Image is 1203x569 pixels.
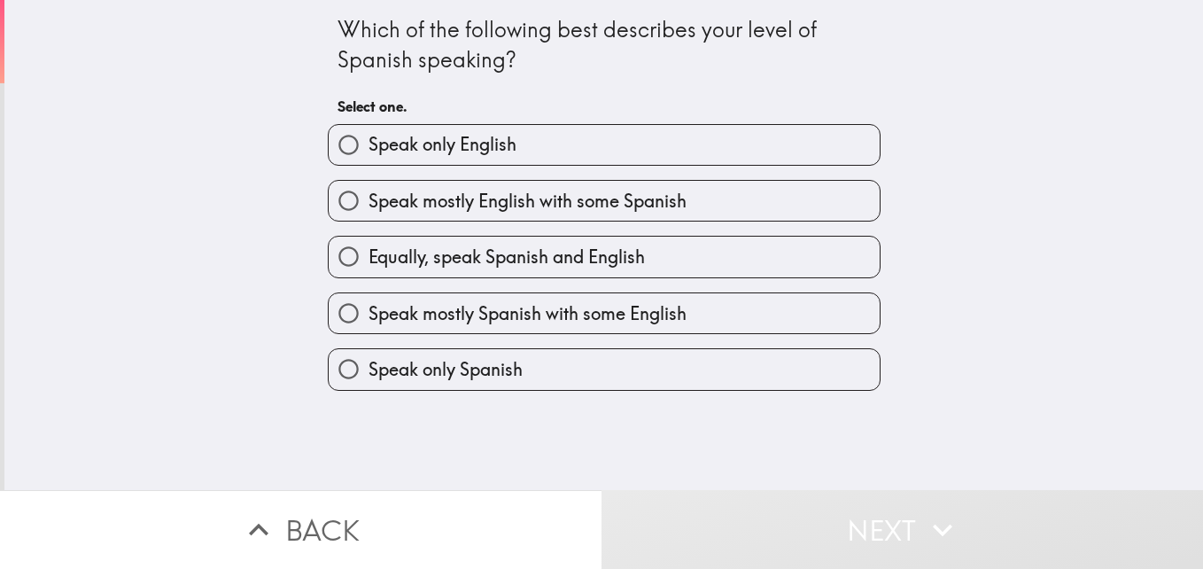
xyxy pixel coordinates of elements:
[369,357,523,382] span: Speak only Spanish
[601,490,1203,569] button: Next
[338,97,871,116] h6: Select one.
[369,245,645,269] span: Equally, speak Spanish and English
[329,237,880,277] button: Equally, speak Spanish and English
[329,125,880,165] button: Speak only English
[329,349,880,389] button: Speak only Spanish
[338,15,871,74] div: Which of the following best describes your level of Spanish speaking?
[369,132,516,157] span: Speak only English
[369,301,687,326] span: Speak mostly Spanish with some English
[369,189,687,214] span: Speak mostly English with some Spanish
[329,293,880,333] button: Speak mostly Spanish with some English
[329,181,880,221] button: Speak mostly English with some Spanish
